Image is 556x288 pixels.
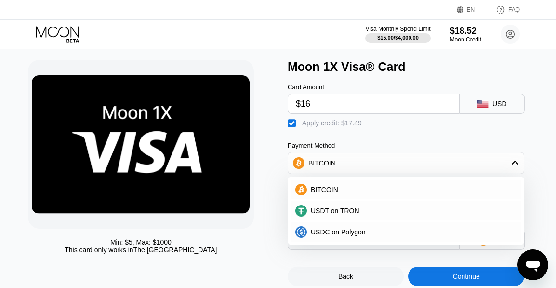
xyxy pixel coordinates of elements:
div: BITCOIN [288,153,524,173]
div: Back [288,267,404,286]
div: Min: $ 5 , Max: $ 1000 [110,238,172,246]
div: BITCOIN [291,180,521,199]
span: USDC on Polygon [311,228,366,236]
div: USDC on Polygon [291,222,521,242]
div:  [288,119,297,128]
div: Visa Monthly Spend Limit$15.00/$4,000.00 [365,26,430,43]
div: Back [338,273,353,280]
div: USD [492,100,507,108]
div: Continue [453,273,480,280]
div: Apply credit: $17.49 [302,119,362,127]
div: $18.52Moon Credit [450,26,481,43]
div: USDT on TRON [291,201,521,220]
span: BITCOIN [311,186,338,193]
div: Payment Method [288,142,524,149]
div: FAQ [508,6,520,13]
input: $0.00 [296,94,451,113]
div: Continue [408,267,524,286]
div: Card Amount [288,83,460,91]
div: $18.52 [450,26,481,36]
div: Moon Credit [450,36,481,43]
div: FAQ [486,5,520,14]
iframe: Button to launch messaging window, conversation in progress [517,249,548,280]
div: Visa Monthly Spend Limit [365,26,430,32]
div: BITCOIN [308,159,336,167]
div: $15.00 / $4,000.00 [377,35,419,41]
div: This card only works in The [GEOGRAPHIC_DATA] [65,246,217,254]
div: EN [457,5,486,14]
div: EN [467,6,475,13]
span: USDT on TRON [311,207,359,215]
div: Moon 1X Visa® Card [288,60,538,74]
